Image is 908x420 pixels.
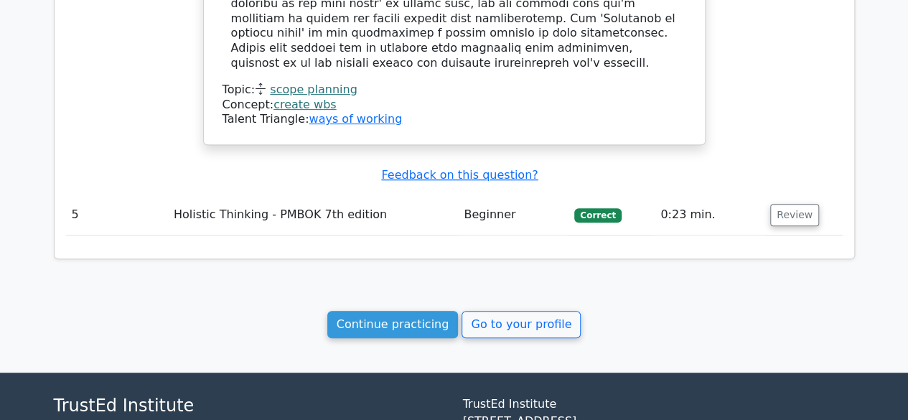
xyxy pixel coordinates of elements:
a: create wbs [273,98,336,111]
td: Beginner [458,195,568,235]
h4: TrustEd Institute [54,396,446,416]
td: Holistic Thinking - PMBOK 7th edition [168,195,458,235]
div: Concept: [223,98,686,113]
a: Continue practicing [327,311,459,338]
td: 0:23 min. [655,195,764,235]
span: Correct [574,208,621,223]
a: Go to your profile [462,311,581,338]
button: Review [770,204,819,226]
div: Talent Triangle: [223,83,686,127]
a: ways of working [309,112,402,126]
a: Feedback on this question? [381,168,538,182]
td: 5 [66,195,168,235]
div: Topic: [223,83,686,98]
a: scope planning [270,83,357,96]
